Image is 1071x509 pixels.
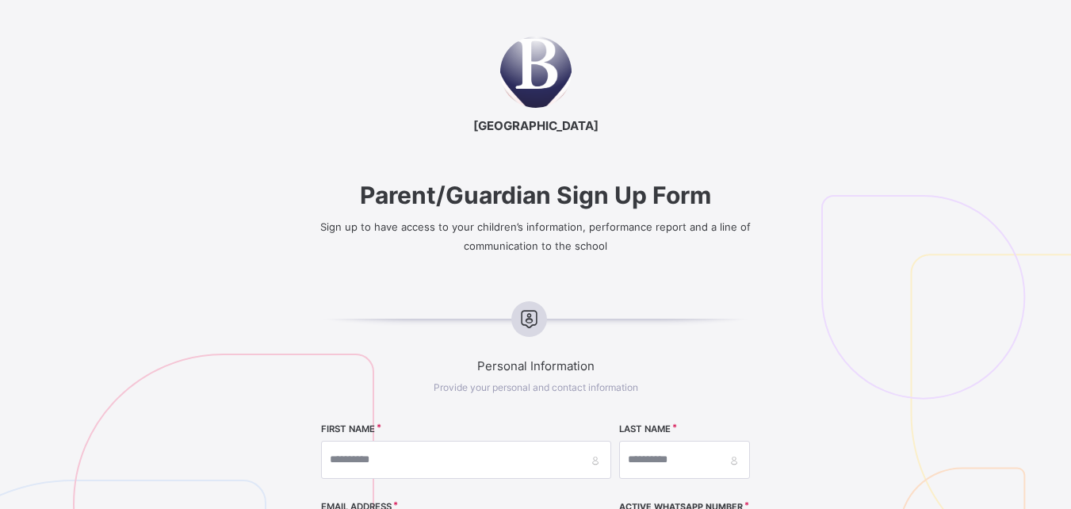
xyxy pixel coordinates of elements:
span: Parent/Guardian Sign Up Form [268,181,804,209]
span: Personal Information [268,358,804,373]
label: LAST NAME [619,423,671,434]
span: Provide your personal and contact information [434,381,638,393]
label: FIRST NAME [321,423,375,434]
span: [GEOGRAPHIC_DATA] [268,118,804,133]
span: Sign up to have access to your children’s information, performance report and a line of communica... [320,220,751,252]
